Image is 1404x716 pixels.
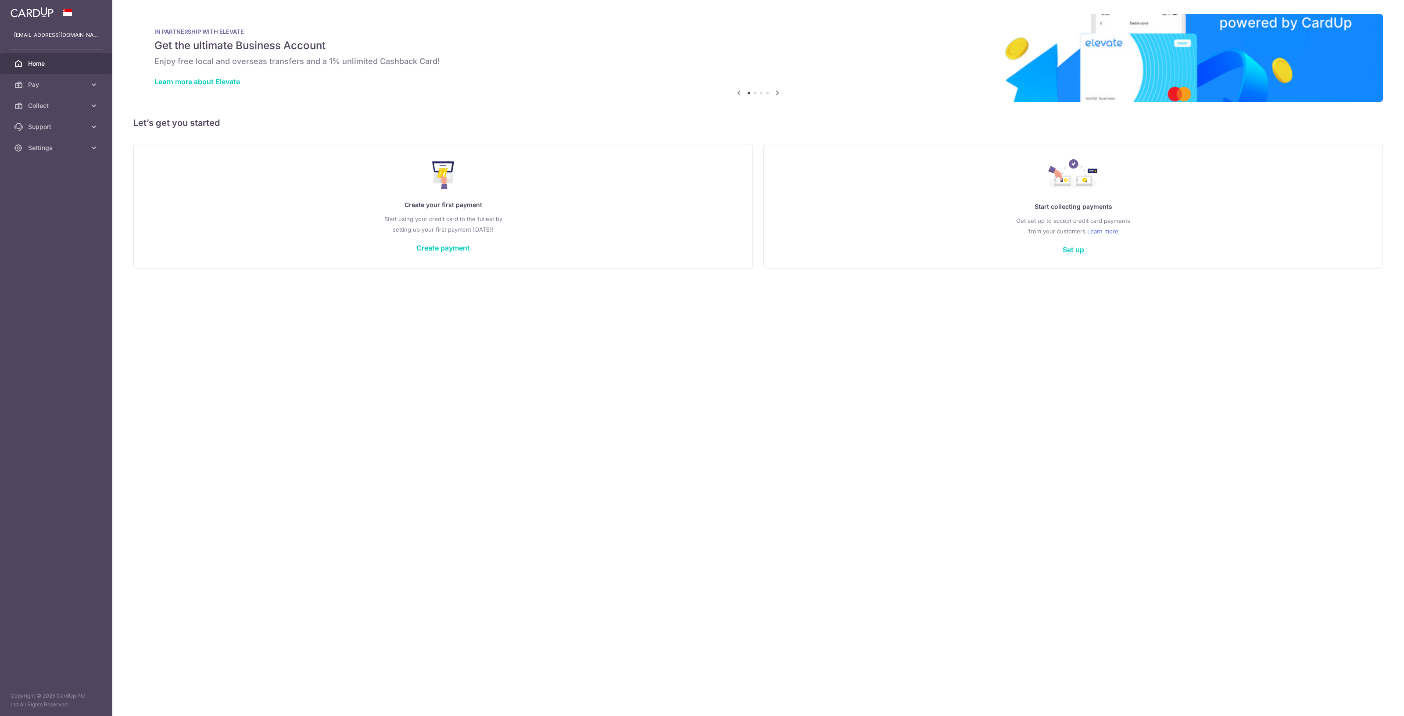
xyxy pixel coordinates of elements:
[781,201,1365,212] p: Start collecting payments
[781,215,1365,236] p: Get set up to accept credit card payments from your customers.
[28,80,86,89] span: Pay
[133,14,1383,102] img: Renovation banner
[151,214,735,235] p: Start using your credit card to the fullest by setting up your first payment [DATE]!
[1063,245,1084,254] a: Set up
[28,101,86,110] span: Collect
[11,7,54,18] img: CardUp
[154,39,1362,53] h5: Get the ultimate Business Account
[133,116,1383,130] h5: Let’s get you started
[1087,226,1118,236] a: Learn more
[154,56,1362,67] h6: Enjoy free local and overseas transfers and a 1% unlimited Cashback Card!
[151,200,735,210] p: Create your first payment
[432,161,455,189] img: Make Payment
[154,77,240,86] a: Learn more about Elevate
[28,59,86,68] span: Home
[154,28,1362,35] p: IN PARTNERSHIP WITH ELEVATE
[1048,159,1098,191] img: Collect Payment
[28,143,86,152] span: Settings
[416,243,470,252] a: Create payment
[28,122,86,131] span: Support
[14,31,98,39] p: [EMAIL_ADDRESS][DOMAIN_NAME]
